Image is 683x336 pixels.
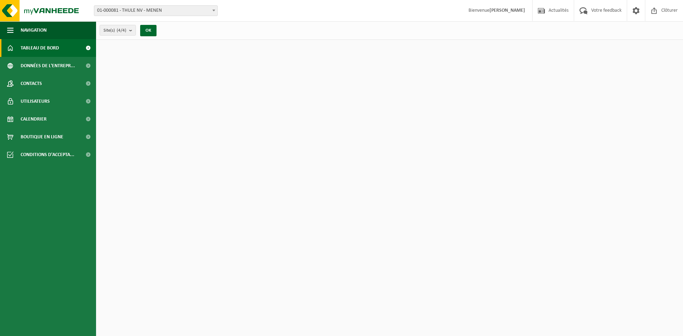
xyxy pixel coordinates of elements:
span: 01-000081 - THULE NV - MENEN [94,6,217,16]
span: 01-000081 - THULE NV - MENEN [94,5,218,16]
span: Conditions d'accepta... [21,146,74,164]
span: Site(s) [104,25,126,36]
span: Boutique en ligne [21,128,63,146]
span: Tableau de bord [21,39,59,57]
span: Navigation [21,21,47,39]
span: Contacts [21,75,42,92]
span: Calendrier [21,110,47,128]
strong: [PERSON_NAME] [489,8,525,13]
span: Utilisateurs [21,92,50,110]
button: OK [140,25,157,36]
button: Site(s)(4/4) [100,25,136,36]
span: Données de l'entrepr... [21,57,75,75]
count: (4/4) [117,28,126,33]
